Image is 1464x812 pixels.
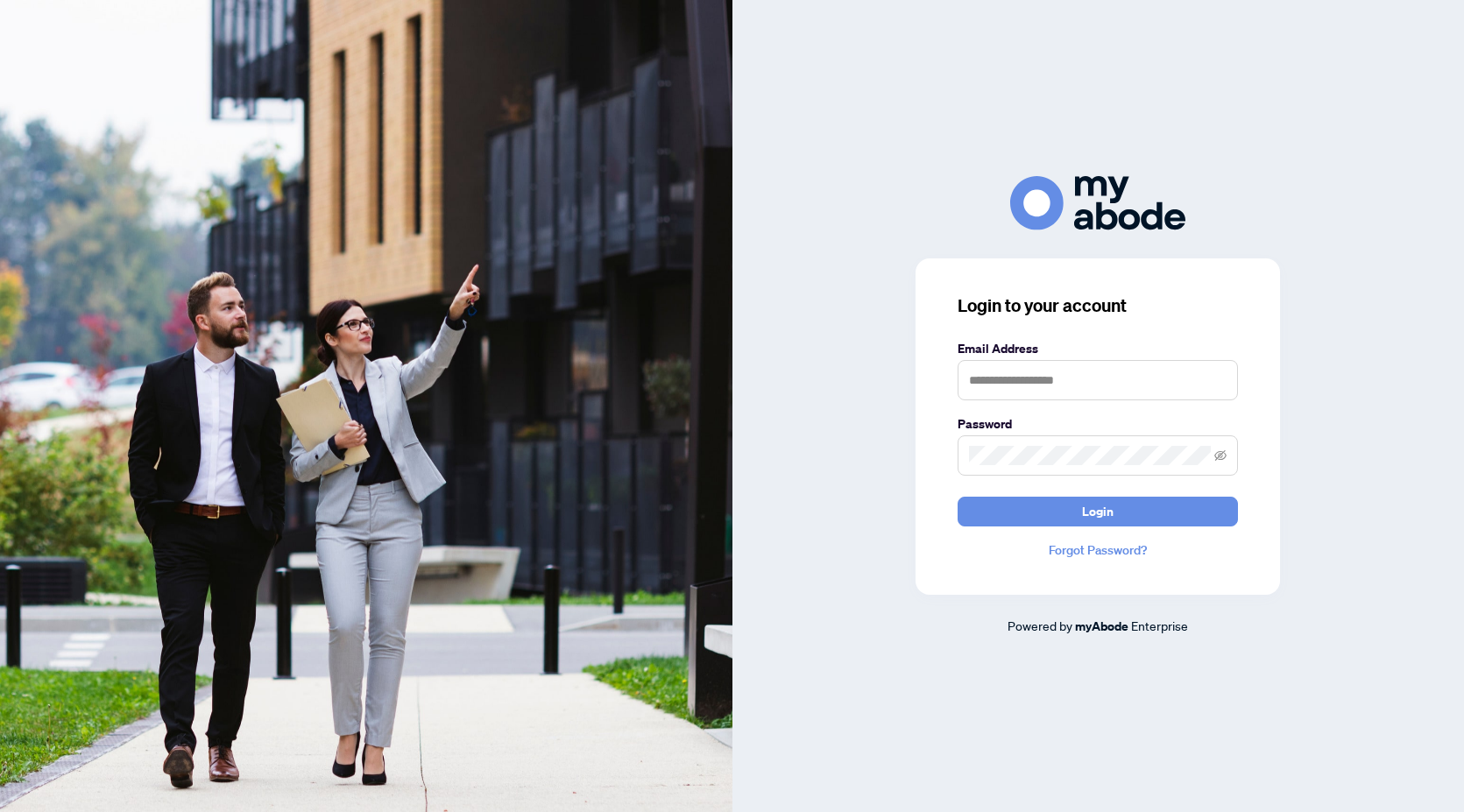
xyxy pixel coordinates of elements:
button: Login [958,497,1238,526]
span: Powered by [1008,618,1072,633]
span: Enterprise [1131,618,1188,633]
a: Forgot Password? [958,540,1238,560]
h3: Login to your account [958,293,1238,318]
label: Email Address [958,339,1238,358]
label: Password [958,414,1238,434]
span: Login [1082,498,1114,526]
span: eye-invisible [1214,449,1227,462]
a: myAbode [1075,617,1128,636]
img: ma-logo [1010,176,1185,229]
